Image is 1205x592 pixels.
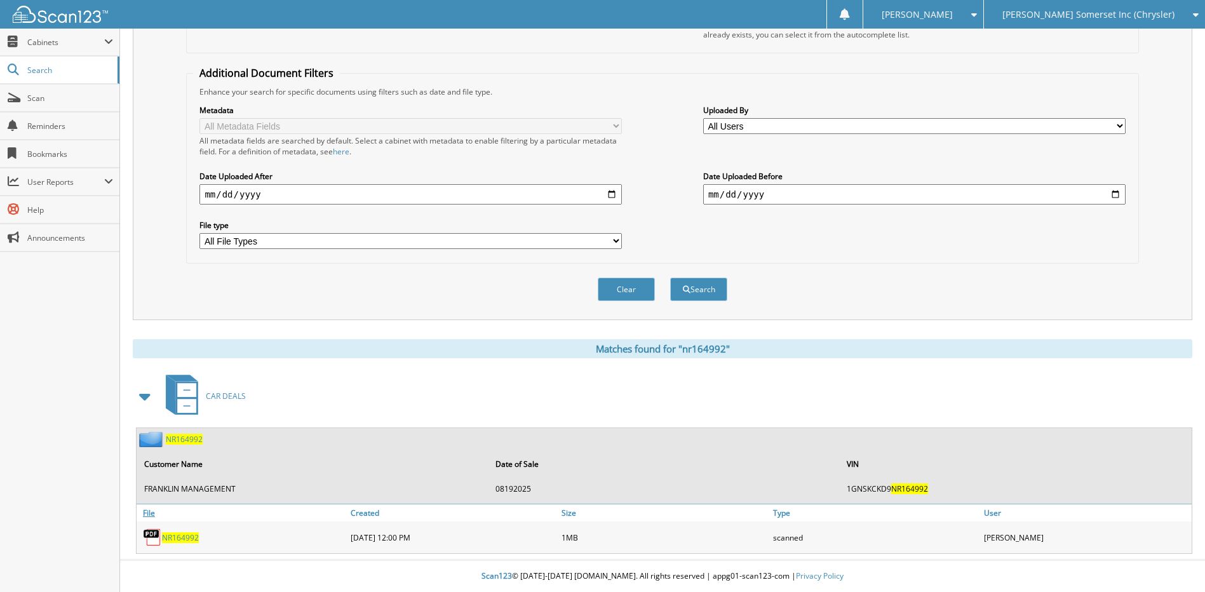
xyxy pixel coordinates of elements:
span: Announcements [27,232,113,243]
legend: Additional Document Filters [193,66,340,80]
div: [DATE] 12:00 PM [347,525,558,550]
div: 1MB [558,525,769,550]
div: Select a cabinet and begin typing the name of the folder you want to search in. If the name match... [703,18,1126,40]
img: PDF.png [143,528,162,547]
img: scan123-logo-white.svg [13,6,108,23]
span: Bookmarks [27,149,113,159]
div: Enhance your search for specific documents using filters such as date and file type. [193,86,1131,97]
a: Type [770,504,981,521]
span: NR164992 [891,483,928,494]
a: NR164992 [166,434,203,445]
a: here [333,146,349,157]
button: Clear [598,278,655,301]
label: File type [199,220,622,231]
a: Created [347,504,558,521]
span: Scan123 [481,570,512,581]
iframe: Chat Widget [1141,531,1205,592]
a: Privacy Policy [796,570,844,581]
th: VIN [840,451,1190,477]
span: [PERSON_NAME] [882,11,953,18]
a: CAR DEALS [158,371,246,421]
th: Date of Sale [489,451,839,477]
td: 1GNSKCKD9 [840,478,1190,499]
th: Customer Name [138,451,488,477]
span: CAR DEALS [206,391,246,401]
input: end [703,184,1126,205]
a: Size [558,504,769,521]
td: 08192025 [489,478,839,499]
a: NR164992 [162,532,199,543]
span: [PERSON_NAME] Somerset Inc (Chrysler) [1002,11,1175,18]
div: All metadata fields are searched by default. Select a cabinet with metadata to enable filtering b... [199,135,622,157]
span: Scan [27,93,113,104]
td: FRANKLIN MANAGEMENT [138,478,488,499]
span: Cabinets [27,37,104,48]
div: [PERSON_NAME] [981,525,1192,550]
span: Reminders [27,121,113,131]
input: start [199,184,622,205]
img: folder2.png [139,431,166,447]
label: Metadata [199,105,622,116]
div: Matches found for "nr164992" [133,339,1192,358]
a: File [137,504,347,521]
label: Date Uploaded After [199,171,622,182]
span: User Reports [27,177,104,187]
label: Date Uploaded Before [703,171,1126,182]
a: User [981,504,1192,521]
button: Search [670,278,727,301]
div: scanned [770,525,981,550]
span: Help [27,205,113,215]
div: © [DATE]-[DATE] [DOMAIN_NAME]. All rights reserved | appg01-scan123-com | [120,561,1205,592]
label: Uploaded By [703,105,1126,116]
span: Search [27,65,111,76]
